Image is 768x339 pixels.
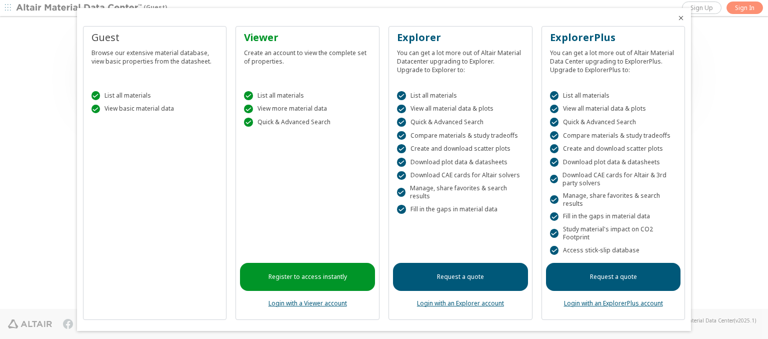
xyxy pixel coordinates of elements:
[397,171,406,180] div: 
[397,205,524,214] div: Fill in the gaps in material data
[550,158,677,167] div: Download plot data & datasheets
[397,118,524,127] div: Quick & Advanced Search
[397,184,524,200] div: Manage, share favorites & search results
[397,158,406,167] div: 
[397,91,406,100] div: 
[397,91,524,100] div: List all materials
[397,158,524,167] div: Download plot data & datasheets
[417,299,504,307] a: Login with an Explorer account
[244,45,371,66] div: Create an account to view the complete set of properties.
[244,118,371,127] div: Quick & Advanced Search
[397,144,406,153] div: 
[397,171,524,180] div: Download CAE cards for Altair solvers
[244,118,253,127] div: 
[550,246,559,255] div: 
[397,105,524,114] div: View all material data & plots
[550,144,677,153] div: Create and download scatter plots
[397,31,524,45] div: Explorer
[91,91,100,100] div: 
[244,31,371,45] div: Viewer
[91,105,100,114] div: 
[550,229,558,238] div: 
[244,105,371,114] div: View more material data
[397,105,406,114] div: 
[268,299,347,307] a: Login with a Viewer account
[397,144,524,153] div: Create and download scatter plots
[550,105,559,114] div: 
[550,118,677,127] div: Quick & Advanced Search
[397,45,524,74] div: You can get a lot more out of Altair Material Datacenter upgrading to Explorer. Upgrade to Explor...
[550,31,677,45] div: ExplorerPlus
[550,45,677,74] div: You can get a lot more out of Altair Material Data Center upgrading to ExplorerPlus. Upgrade to E...
[550,195,558,204] div: 
[91,105,218,114] div: View basic material data
[550,175,558,184] div: 
[397,131,406,140] div: 
[550,105,677,114] div: View all material data & plots
[550,91,559,100] div: 
[397,131,524,140] div: Compare materials & study tradeoffs
[393,263,528,291] a: Request a quote
[550,91,677,100] div: List all materials
[550,131,559,140] div: 
[91,91,218,100] div: List all materials
[244,91,253,100] div: 
[564,299,663,307] a: Login with an ExplorerPlus account
[244,91,371,100] div: List all materials
[550,212,559,221] div: 
[677,14,685,22] button: Close
[397,118,406,127] div: 
[240,263,375,291] a: Register to access instantly
[550,131,677,140] div: Compare materials & study tradeoffs
[550,192,677,208] div: Manage, share favorites & search results
[244,105,253,114] div: 
[546,263,681,291] a: Request a quote
[397,205,406,214] div: 
[397,188,405,197] div: 
[91,31,218,45] div: Guest
[550,212,677,221] div: Fill in the gaps in material data
[550,158,559,167] div: 
[550,118,559,127] div: 
[550,144,559,153] div: 
[550,171,677,187] div: Download CAE cards for Altair & 3rd party solvers
[550,246,677,255] div: Access stick-slip database
[91,45,218,66] div: Browse our extensive material database, view basic properties from the datasheet.
[550,225,677,241] div: Study material's impact on CO2 Footprint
